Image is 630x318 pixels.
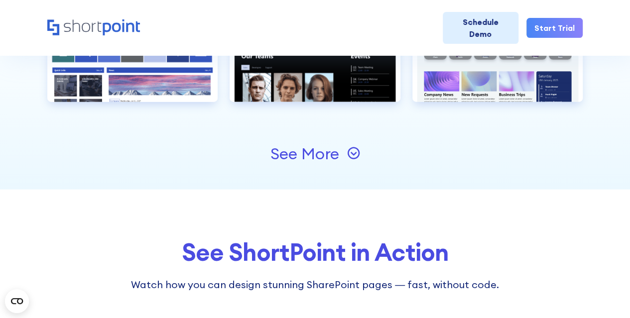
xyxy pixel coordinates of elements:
[270,146,339,162] div: See More
[47,239,583,266] div: See ShortPoint in Action
[47,19,140,36] a: Home
[443,12,518,44] a: Schedule Demo
[5,289,29,313] button: Open CMP widget
[580,270,630,318] iframe: Chat Widget
[120,277,510,292] div: Watch how you can design stunning SharePoint pages — fast, without code.
[526,18,583,38] a: Start Trial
